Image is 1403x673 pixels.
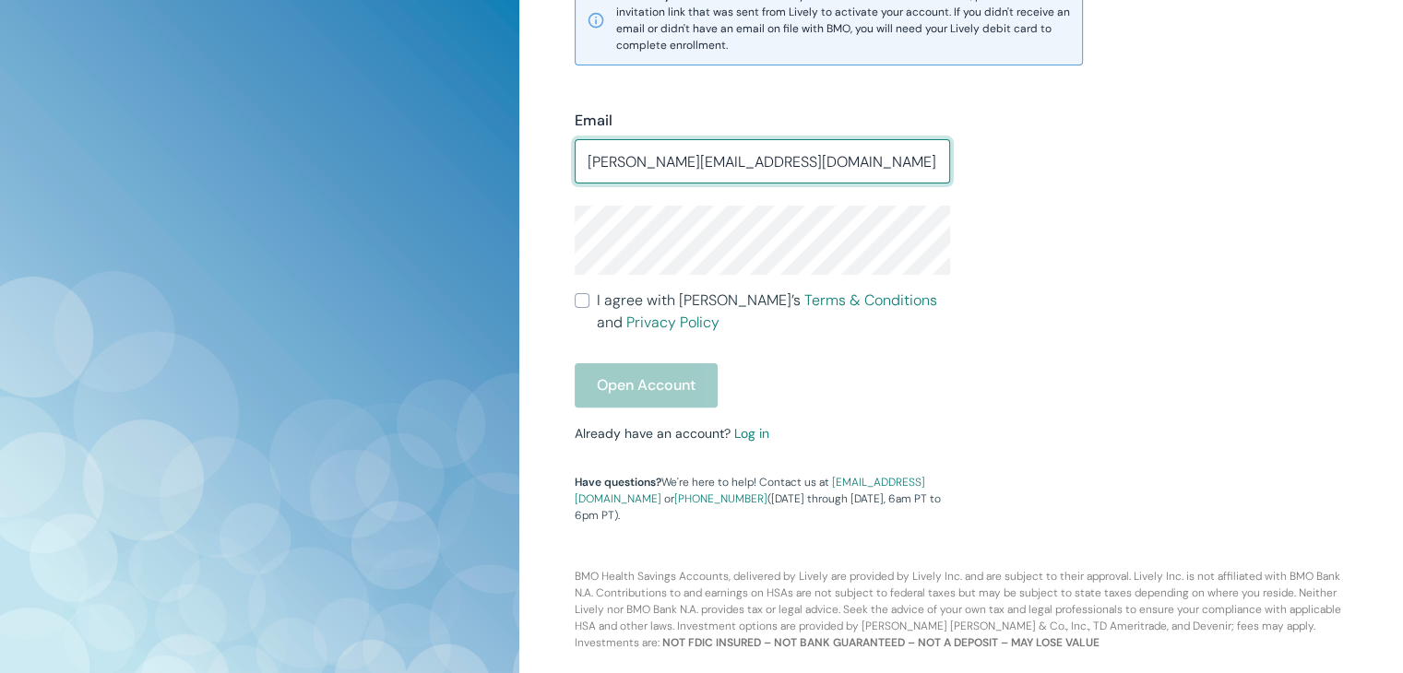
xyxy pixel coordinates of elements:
[662,635,1100,650] b: NOT FDIC INSURED – NOT BANK GUARANTEED – NOT A DEPOSIT – MAY LOSE VALUE
[575,474,950,524] p: We're here to help! Contact us at or ([DATE] through [DATE], 6am PT to 6pm PT).
[626,313,719,332] a: Privacy Policy
[564,524,1359,651] p: BMO Health Savings Accounts, delivered by Lively are provided by Lively Inc. and are subject to t...
[674,491,767,506] a: [PHONE_NUMBER]
[575,475,661,490] strong: Have questions?
[597,289,950,334] span: I agree with [PERSON_NAME]’s and
[575,110,612,132] label: Email
[804,290,937,310] a: Terms & Conditions
[734,425,769,442] a: Log in
[575,425,769,442] small: Already have an account?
